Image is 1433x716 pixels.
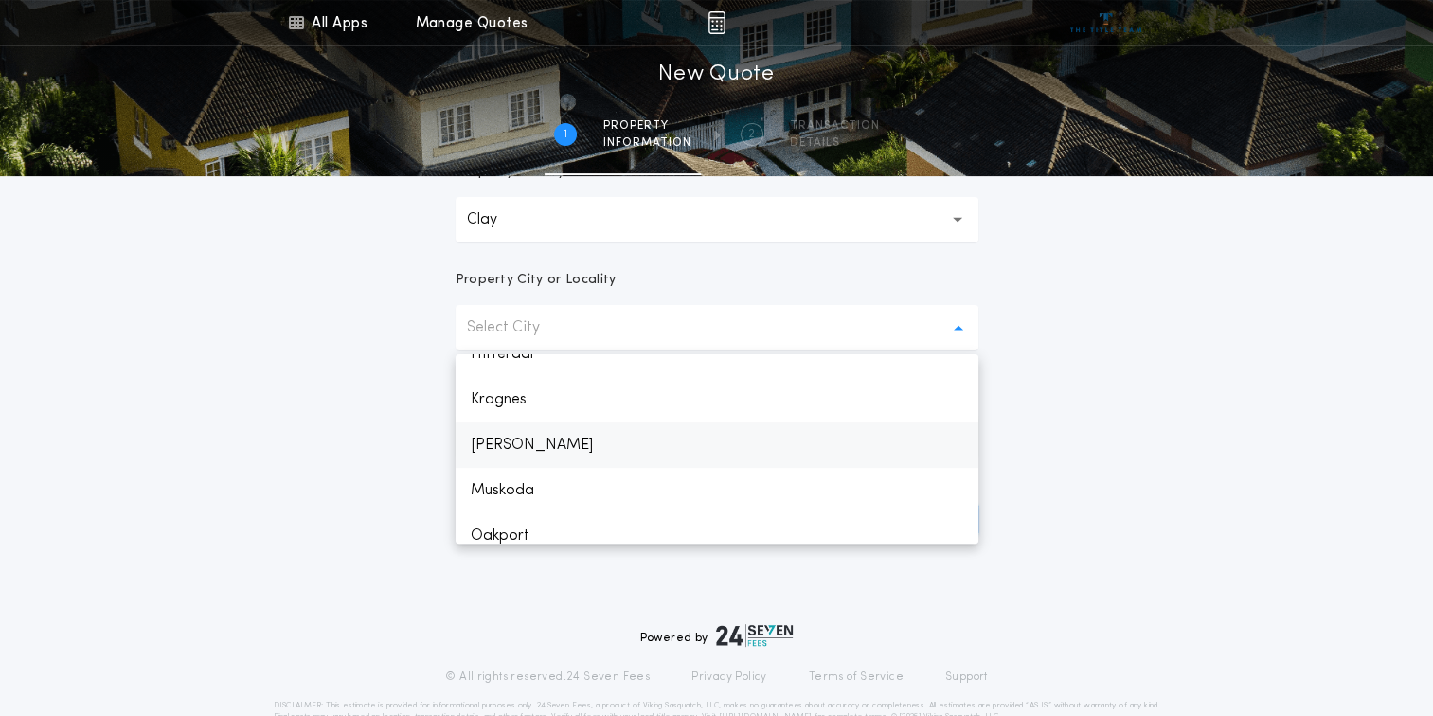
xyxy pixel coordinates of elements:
a: Privacy Policy [691,670,767,685]
div: Powered by [640,624,794,647]
h1: New Quote [658,60,774,90]
a: Support [945,670,988,685]
p: Muskoda [456,468,978,513]
p: © All rights reserved. 24|Seven Fees [445,670,650,685]
p: Clay [467,208,528,231]
button: Select City [456,305,978,350]
span: details [790,135,880,151]
img: img [708,11,725,34]
p: Hitterdal [456,331,978,377]
p: Kragnes [456,377,978,422]
p: Select City [467,316,570,339]
a: Terms of Service [809,670,904,685]
img: vs-icon [1070,13,1141,32]
ul: Select City [456,354,978,544]
span: Transaction [790,118,880,134]
p: [PERSON_NAME] [456,422,978,468]
p: Oakport [456,513,978,559]
span: information [603,135,691,151]
img: logo [716,624,794,647]
button: Clay [456,197,978,242]
h2: 1 [564,127,567,142]
h2: 2 [748,127,755,142]
p: Property City or Locality [456,271,617,290]
span: Property [603,118,691,134]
